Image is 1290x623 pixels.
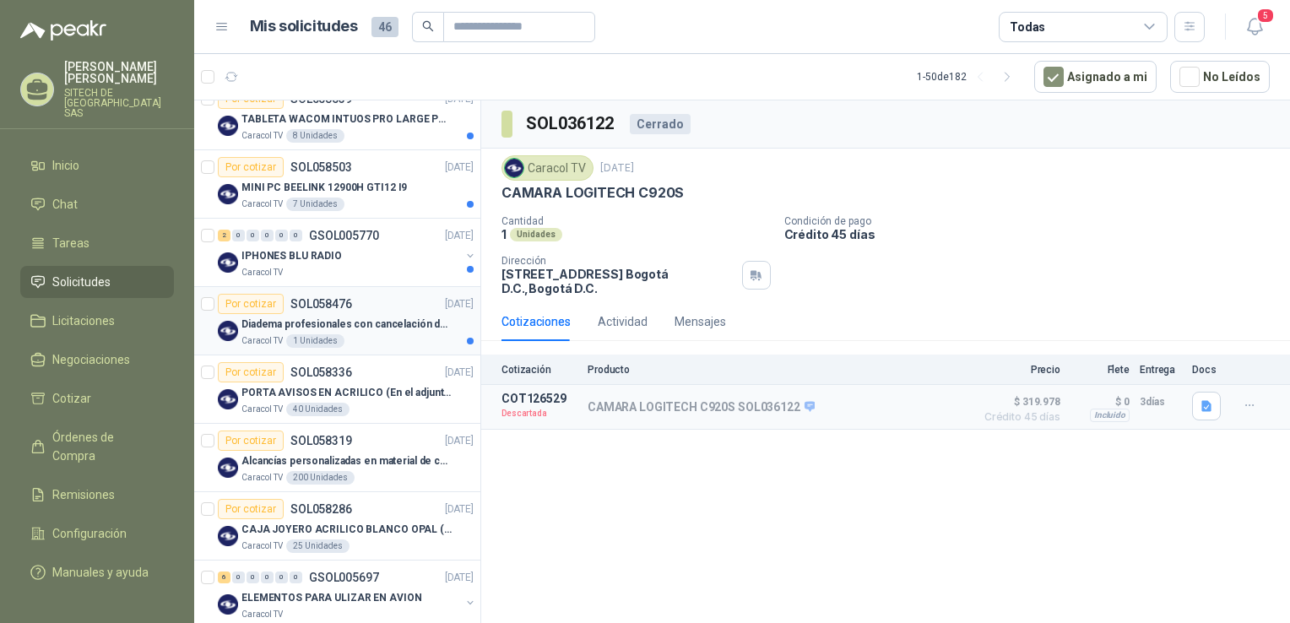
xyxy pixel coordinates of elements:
[290,503,352,515] p: SOL058286
[52,428,158,465] span: Órdenes de Compra
[290,366,352,378] p: SOL058336
[218,458,238,478] img: Company Logo
[20,266,174,298] a: Solicitudes
[286,471,355,485] div: 200 Unidades
[1140,364,1182,376] p: Entrega
[20,556,174,588] a: Manuales y ayuda
[20,305,174,337] a: Licitaciones
[52,563,149,582] span: Manuales y ayuda
[241,590,421,606] p: ELEMENTOS PARA ULIZAR EN AVION
[630,114,691,134] div: Cerrado
[218,594,238,615] img: Company Logo
[501,155,594,181] div: Caracol TV
[290,161,352,173] p: SOL058503
[241,111,452,127] p: TABLETA WACOM INTUOS PRO LARGE PTK870K0A
[501,405,577,422] p: Descartada
[241,129,283,143] p: Caracol TV
[445,160,474,176] p: [DATE]
[286,539,350,553] div: 25 Unidades
[261,572,274,583] div: 0
[247,230,259,241] div: 0
[976,392,1060,412] span: $ 319.978
[290,435,352,447] p: SOL058319
[1034,61,1157,93] button: Asignado a mi
[194,492,480,561] a: Por cotizarSOL058286[DATE] Company LogoCAJA JOYERO ACRILICO BLANCO OPAL (En el adjunto mas detall...
[52,389,91,408] span: Cotizar
[241,608,283,621] p: Caracol TV
[309,572,379,583] p: GSOL005697
[501,267,735,295] p: [STREET_ADDRESS] Bogotá D.C. , Bogotá D.C.
[1070,392,1130,412] p: $ 0
[52,311,115,330] span: Licitaciones
[261,230,274,241] div: 0
[194,287,480,355] a: Por cotizarSOL058476[DATE] Company LogoDiadema profesionales con cancelación de ruido en micrófon...
[20,344,174,376] a: Negociaciones
[501,392,577,405] p: COT126529
[218,526,238,546] img: Company Logo
[218,499,284,519] div: Por cotizar
[250,14,358,39] h1: Mis solicitudes
[309,230,379,241] p: GSOL005770
[976,412,1060,422] span: Crédito 45 días
[505,159,523,177] img: Company Logo
[194,82,480,150] a: Por cotizarSOL058539[DATE] Company LogoTABLETA WACOM INTUOS PRO LARGE PTK870K0ACaracol TV8 Unidades
[371,17,398,37] span: 46
[501,227,507,241] p: 1
[20,149,174,181] a: Inicio
[20,421,174,472] a: Órdenes de Compra
[1090,409,1130,422] div: Incluido
[445,228,474,244] p: [DATE]
[275,230,288,241] div: 0
[286,129,344,143] div: 8 Unidades
[20,227,174,259] a: Tareas
[241,385,452,401] p: PORTA AVISOS EN ACRILICO (En el adjunto mas informacion)
[241,334,283,348] p: Caracol TV
[194,150,480,219] a: Por cotizarSOL058503[DATE] Company LogoMINI PC BEELINK 12900H GTI12 I9Caracol TV7 Unidades
[501,184,684,202] p: CAMARA LOGITECH C920S
[241,471,283,485] p: Caracol TV
[52,273,111,291] span: Solicitudes
[588,400,815,415] p: CAMARA LOGITECH C920S SOL036122
[445,296,474,312] p: [DATE]
[501,364,577,376] p: Cotización
[241,198,283,211] p: Caracol TV
[52,156,79,175] span: Inicio
[218,572,230,583] div: 6
[52,350,130,369] span: Negociaciones
[20,188,174,220] a: Chat
[445,365,474,381] p: [DATE]
[501,312,571,331] div: Cotizaciones
[20,517,174,550] a: Configuración
[218,389,238,409] img: Company Logo
[286,334,344,348] div: 1 Unidades
[588,364,966,376] p: Producto
[526,111,616,137] h3: SOL036122
[286,403,350,416] div: 40 Unidades
[52,234,89,252] span: Tareas
[286,198,344,211] div: 7 Unidades
[1010,18,1045,36] div: Todas
[218,567,477,621] a: 6 0 0 0 0 0 GSOL005697[DATE] Company LogoELEMENTOS PARA ULIZAR EN AVIONCaracol TV
[290,298,352,310] p: SOL058476
[784,227,1284,241] p: Crédito 45 días
[600,160,634,176] p: [DATE]
[241,403,283,416] p: Caracol TV
[218,294,284,314] div: Por cotizar
[20,382,174,414] a: Cotizar
[445,570,474,586] p: [DATE]
[218,157,284,177] div: Por cotizar
[1140,392,1182,412] p: 3 días
[917,63,1021,90] div: 1 - 50 de 182
[64,88,174,118] p: SITECH DE [GEOGRAPHIC_DATA] SAS
[241,539,283,553] p: Caracol TV
[52,485,115,504] span: Remisiones
[976,364,1060,376] p: Precio
[1256,8,1275,24] span: 5
[598,312,648,331] div: Actividad
[64,61,174,84] p: [PERSON_NAME] [PERSON_NAME]
[241,180,407,196] p: MINI PC BEELINK 12900H GTI12 I9
[510,228,562,241] div: Unidades
[445,501,474,517] p: [DATE]
[675,312,726,331] div: Mensajes
[501,215,771,227] p: Cantidad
